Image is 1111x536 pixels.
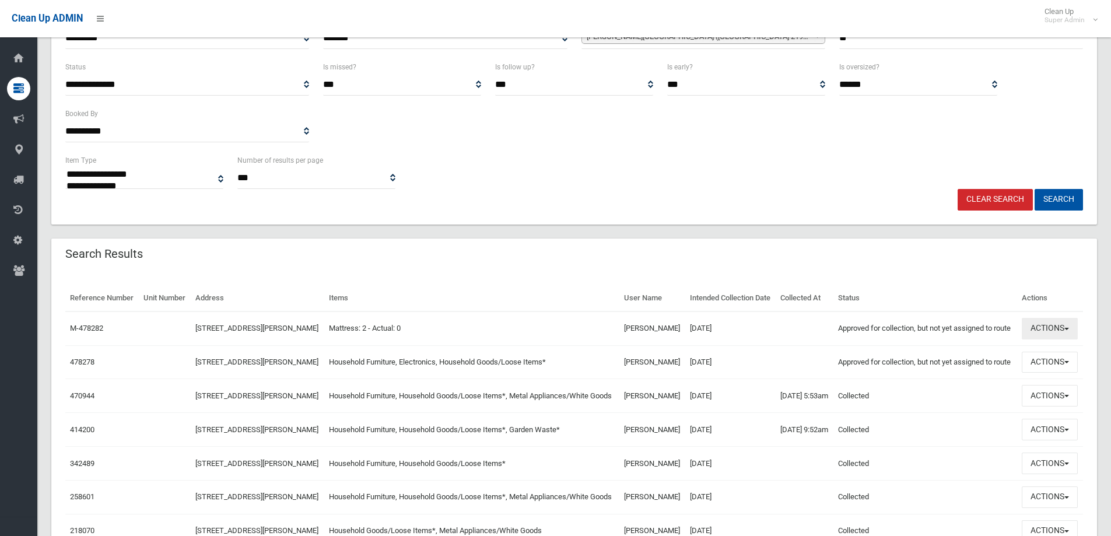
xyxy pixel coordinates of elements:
header: Search Results [51,243,157,265]
th: Collected At [776,285,833,311]
a: 414200 [70,425,94,434]
button: Actions [1022,486,1078,508]
button: Actions [1022,385,1078,407]
th: Reference Number [65,285,139,311]
a: [STREET_ADDRESS][PERSON_NAME] [195,492,318,501]
button: Actions [1022,352,1078,373]
label: Is oversized? [839,61,879,73]
th: Intended Collection Date [685,285,776,311]
td: Household Furniture, Electronics, Household Goods/Loose Items* [324,345,619,379]
span: Clean Up [1039,7,1096,24]
button: Search [1035,189,1083,211]
td: [PERSON_NAME] [619,311,685,345]
a: [STREET_ADDRESS][PERSON_NAME] [195,391,318,400]
label: Status [65,61,86,73]
a: [STREET_ADDRESS][PERSON_NAME] [195,459,318,468]
td: [PERSON_NAME] [619,447,685,481]
td: [DATE] 5:53am [776,379,833,413]
td: [DATE] [685,345,776,379]
td: [DATE] [685,311,776,345]
th: Status [833,285,1017,311]
button: Actions [1022,453,1078,474]
a: 470944 [70,391,94,400]
label: Item Type [65,154,96,167]
a: 478278 [70,358,94,366]
td: [DATE] [685,413,776,447]
button: Actions [1022,419,1078,440]
td: Household Furniture, Household Goods/Loose Items*, Metal Appliances/White Goods [324,379,619,413]
td: Collected [833,413,1017,447]
td: [DATE] [685,480,776,514]
small: Super Admin [1045,16,1085,24]
th: User Name [619,285,685,311]
a: M-478282 [70,324,103,332]
a: 218070 [70,526,94,535]
td: [DATE] 9:52am [776,413,833,447]
a: 342489 [70,459,94,468]
a: [STREET_ADDRESS][PERSON_NAME] [195,526,318,535]
a: [STREET_ADDRESS][PERSON_NAME] [195,324,318,332]
a: [STREET_ADDRESS][PERSON_NAME] [195,358,318,366]
td: [PERSON_NAME] [619,379,685,413]
td: Mattress: 2 - Actual: 0 [324,311,619,345]
button: Actions [1022,318,1078,339]
label: Number of results per page [237,154,323,167]
td: Collected [833,447,1017,481]
th: Actions [1017,285,1083,311]
label: Is early? [667,61,693,73]
label: Booked By [65,107,98,120]
td: Household Furniture, Household Goods/Loose Items*, Metal Appliances/White Goods [324,480,619,514]
td: Collected [833,480,1017,514]
td: [PERSON_NAME] [619,480,685,514]
td: Approved for collection, but not yet assigned to route [833,345,1017,379]
a: Clear Search [958,189,1033,211]
td: Approved for collection, but not yet assigned to route [833,311,1017,345]
td: [DATE] [685,447,776,481]
td: Household Furniture, Household Goods/Loose Items* [324,447,619,481]
td: [DATE] [685,379,776,413]
a: [STREET_ADDRESS][PERSON_NAME] [195,425,318,434]
label: Is missed? [323,61,356,73]
td: Household Furniture, Household Goods/Loose Items*, Garden Waste* [324,413,619,447]
th: Unit Number [139,285,191,311]
td: [PERSON_NAME] [619,413,685,447]
span: Clean Up ADMIN [12,13,83,24]
th: Items [324,285,619,311]
td: Collected [833,379,1017,413]
td: [PERSON_NAME] [619,345,685,379]
a: 258601 [70,492,94,501]
th: Address [191,285,324,311]
label: Is follow up? [495,61,535,73]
